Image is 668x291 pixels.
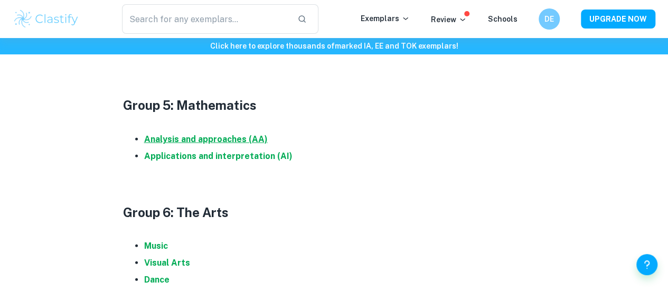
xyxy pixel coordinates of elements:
[122,4,289,34] input: Search for any exemplars...
[581,10,655,29] button: UPGRADE NOW
[144,275,170,285] a: Dance
[431,14,467,25] p: Review
[144,134,268,144] a: Analysis and approaches (AA)
[636,254,657,275] button: Help and Feedback
[123,203,545,222] h3: Group 6: The Arts
[361,13,410,24] p: Exemplars
[2,40,666,52] h6: Click here to explore thousands of marked IA, EE and TOK exemplars !
[543,13,556,25] h6: DE
[144,258,190,268] a: Visual Arts
[144,241,168,251] a: Music
[13,8,80,30] img: Clastify logo
[539,8,560,30] button: DE
[123,96,545,115] h3: Group 5: Mathematics
[488,15,518,23] a: Schools
[144,151,293,161] a: Applications and interpretation (AI)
